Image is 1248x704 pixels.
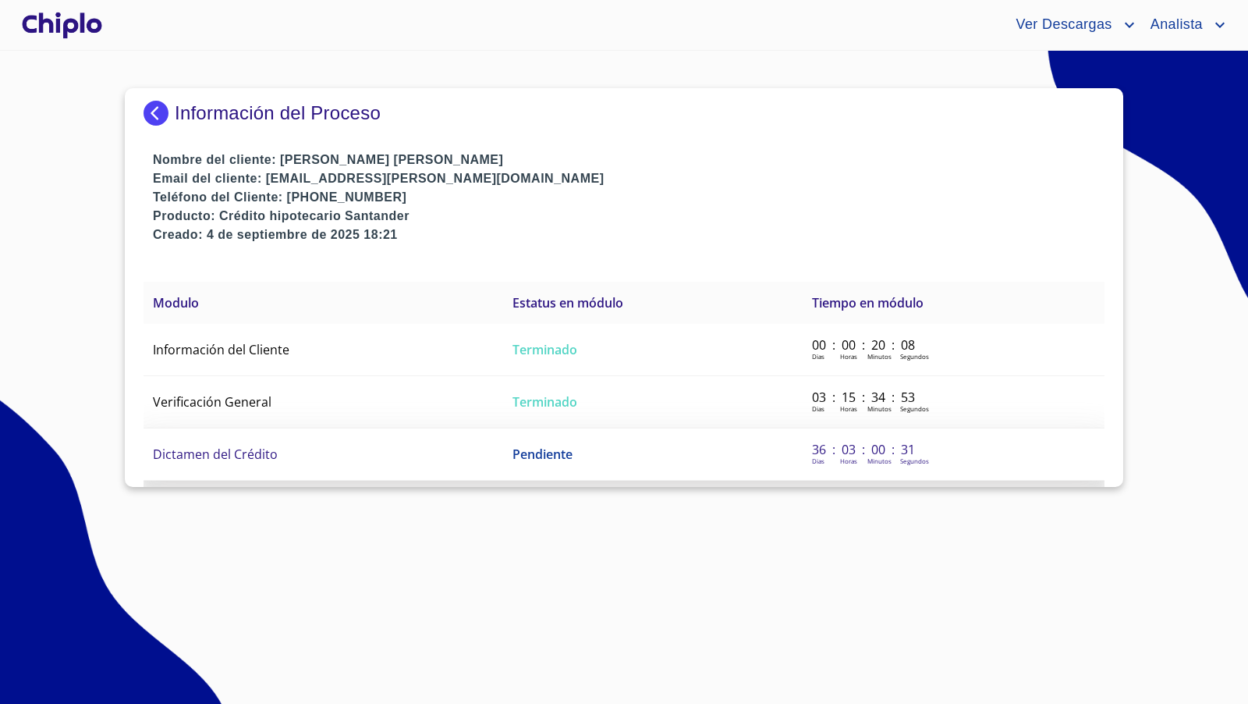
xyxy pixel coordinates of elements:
p: Producto: Crédito hipotecario Santander [153,207,1104,226]
p: Dias [812,404,824,413]
p: Segundos [900,352,929,361]
button: account of current user [1139,12,1229,37]
span: Modulo [153,294,199,311]
span: Dictamen del Crédito [153,446,278,463]
p: Horas [840,457,857,465]
p: Minutos [867,457,892,465]
span: Estatus en módulo [512,294,623,311]
p: Minutos [867,404,892,413]
p: Horas [840,404,857,413]
p: Creado: 4 de septiembre de 2025 18:21 [153,226,1104,244]
span: Terminado [512,393,577,411]
p: Minutos [867,352,892,361]
span: Pendiente [512,446,573,463]
button: account of current user [1004,12,1138,37]
p: 00 : 00 : 20 : 08 [812,336,917,354]
p: 03 : 15 : 34 : 53 [812,389,917,406]
p: Email del cliente: [EMAIL_ADDRESS][PERSON_NAME][DOMAIN_NAME] [153,169,1104,188]
p: 36 : 03 : 00 : 31 [812,441,917,458]
p: Segundos [900,457,929,465]
p: Horas [840,352,857,361]
span: Tiempo en módulo [812,294,924,311]
p: Nombre del cliente: [PERSON_NAME] [PERSON_NAME] [153,151,1104,169]
div: Información del Proceso [144,101,1104,126]
p: Dias [812,352,824,361]
span: Analista [1139,12,1211,37]
img: Docupass spot blue [144,101,175,126]
p: Segundos [900,404,929,413]
p: Información del Proceso [175,102,381,124]
p: Dias [812,457,824,465]
span: Terminado [512,341,577,358]
span: Ver Descargas [1004,12,1119,37]
span: Verificación General [153,393,271,411]
p: Teléfono del Cliente: [PHONE_NUMBER] [153,188,1104,207]
span: Información del Cliente [153,341,289,358]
